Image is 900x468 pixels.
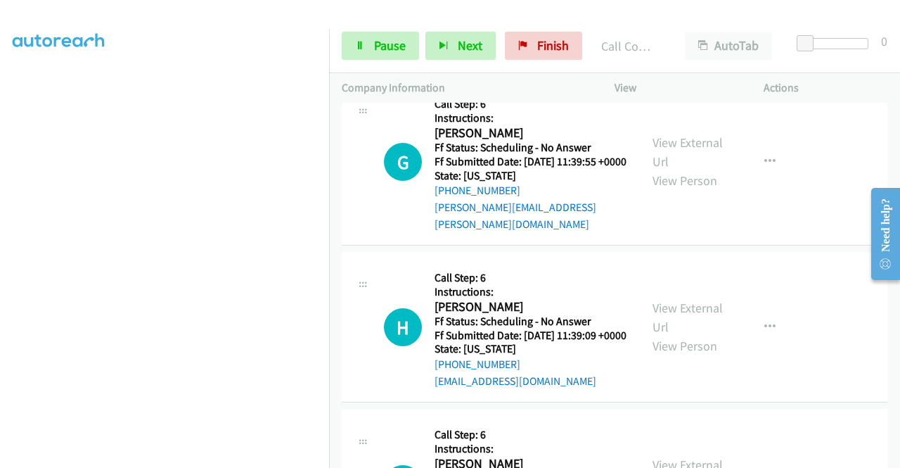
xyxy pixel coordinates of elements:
h5: Instructions: [435,442,626,456]
a: View External Url [652,134,723,170]
h5: Ff Status: Scheduling - No Answer [435,315,626,329]
button: Next [425,32,496,60]
iframe: Resource Center [860,178,900,290]
p: View [615,80,738,96]
p: Call Completed [601,37,660,56]
h5: Instructions: [435,285,626,299]
span: Next [458,37,482,53]
div: 0 [881,32,887,51]
span: Finish [537,37,569,53]
h5: Ff Submitted Date: [DATE] 11:39:09 +0000 [435,329,626,343]
a: [EMAIL_ADDRESS][DOMAIN_NAME] [435,374,596,388]
h5: Call Step: 6 [435,97,627,111]
div: Delay between calls (in seconds) [804,38,868,49]
a: Pause [342,32,419,60]
h5: Call Step: 6 [435,428,626,442]
h2: [PERSON_NAME] [435,299,626,315]
a: View Person [652,172,717,189]
div: The call is yet to be attempted [384,308,422,346]
div: The call is yet to be attempted [384,143,422,181]
a: Finish [505,32,582,60]
p: Actions [764,80,887,96]
h2: [PERSON_NAME] [435,125,627,141]
h5: State: [US_STATE] [435,342,626,356]
p: Company Information [342,80,589,96]
a: View Person [652,338,717,354]
a: [PHONE_NUMBER] [435,358,520,371]
h5: Instructions: [435,111,627,125]
h5: Ff Status: Scheduling - No Answer [435,141,627,155]
h5: Call Step: 6 [435,271,626,285]
h1: G [384,143,422,181]
a: [PHONE_NUMBER] [435,184,520,197]
h5: Ff Submitted Date: [DATE] 11:39:55 +0000 [435,155,627,169]
h1: H [384,308,422,346]
a: [PERSON_NAME][EMAIL_ADDRESS][PERSON_NAME][DOMAIN_NAME] [435,201,596,231]
span: Pause [374,37,406,53]
a: View External Url [652,300,723,335]
h5: State: [US_STATE] [435,169,627,183]
button: AutoTab [685,32,772,60]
